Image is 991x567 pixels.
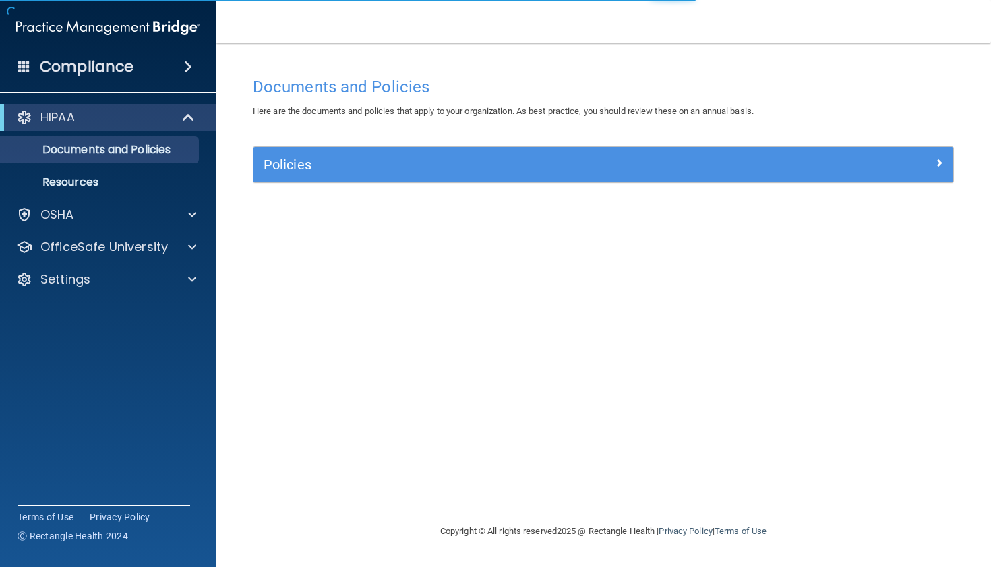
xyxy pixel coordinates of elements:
a: OSHA [16,207,196,223]
p: HIPAA [40,109,75,126]
img: PMB logo [16,14,200,41]
a: Policies [264,154,943,175]
a: Privacy Policy [90,510,150,524]
p: OfficeSafe University [40,239,168,255]
span: Ⓒ Rectangle Health 2024 [18,529,128,543]
p: OSHA [40,207,74,223]
a: Settings [16,271,196,288]
span: Here are the documents and policies that apply to your organization. As best practice, you should... [253,106,754,116]
h4: Compliance [40,57,133,76]
p: Settings [40,271,90,288]
h5: Policies [264,157,769,172]
a: OfficeSafe University [16,239,196,255]
p: Resources [9,175,193,189]
p: Documents and Policies [9,143,193,157]
a: Privacy Policy [659,526,712,536]
div: Copyright © All rights reserved 2025 @ Rectangle Health | | [357,510,849,553]
a: HIPAA [16,109,196,126]
a: Terms of Use [18,510,73,524]
h4: Documents and Policies [253,78,954,96]
a: Terms of Use [715,526,767,536]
